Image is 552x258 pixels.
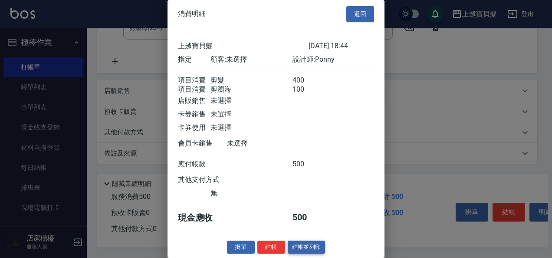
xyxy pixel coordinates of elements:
[178,42,309,51] div: 上越寶貝髮
[292,76,325,85] div: 400
[227,241,255,254] button: 掛單
[288,241,325,254] button: 結帳並列印
[178,110,210,119] div: 卡券銷售
[210,55,292,64] div: 顧客: 未選擇
[178,76,210,85] div: 項目消費
[210,96,292,106] div: 未選擇
[178,85,210,94] div: 項目消費
[292,55,374,64] div: 設計師: Ponny
[227,139,309,148] div: 未選擇
[210,123,292,132] div: 未選擇
[309,42,374,51] div: [DATE] 18:44
[210,110,292,119] div: 未選擇
[292,160,325,169] div: 500
[210,85,292,94] div: 剪瀏海
[178,139,227,148] div: 會員卡銷售
[178,10,206,18] span: 消費明細
[346,6,374,22] button: 返回
[178,55,210,64] div: 指定
[178,96,210,106] div: 店販銷售
[292,212,325,224] div: 500
[178,123,210,132] div: 卡券使用
[210,76,292,85] div: 剪髮
[178,175,243,185] div: 其他支付方式
[178,160,210,169] div: 應付帳款
[210,189,292,198] div: 無
[257,241,285,254] button: 結帳
[292,85,325,94] div: 100
[178,212,227,224] div: 現金應收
